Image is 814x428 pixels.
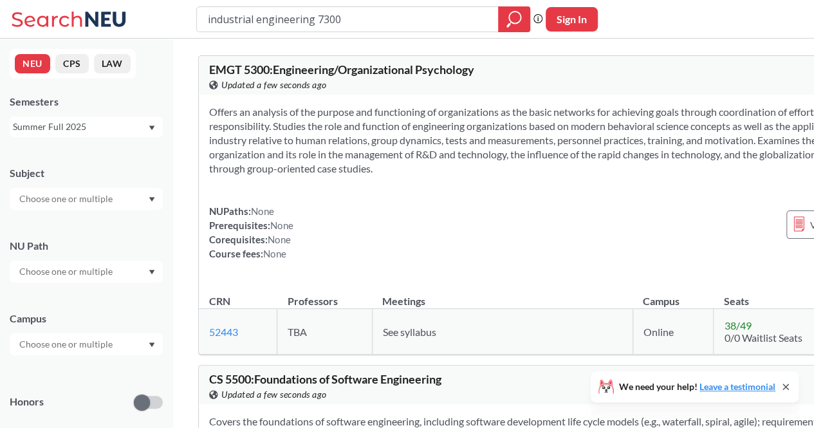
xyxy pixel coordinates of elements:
[13,191,121,207] input: Choose one or multiple
[251,205,274,217] span: None
[270,219,293,231] span: None
[10,188,163,210] div: Dropdown arrow
[209,204,293,261] div: NUPaths: Prerequisites: Corequisites: Course fees:
[268,234,291,245] span: None
[263,248,286,259] span: None
[10,333,163,355] div: Dropdown arrow
[149,270,155,275] svg: Dropdown arrow
[10,239,163,253] div: NU Path
[15,54,50,73] button: NEU
[10,261,163,283] div: Dropdown arrow
[506,10,522,28] svg: magnifying glass
[221,387,327,402] span: Updated a few seconds ago
[10,395,44,409] p: Honors
[383,326,436,338] span: See syllabus
[149,342,155,348] svg: Dropdown arrow
[13,120,147,134] div: Summer Full 2025
[55,54,89,73] button: CPS
[13,264,121,279] input: Choose one or multiple
[10,166,163,180] div: Subject
[209,326,238,338] a: 52443
[277,309,373,355] td: TBA
[94,54,131,73] button: LAW
[546,7,598,32] button: Sign In
[699,381,775,392] a: Leave a testimonial
[209,62,474,77] span: EMGT 5300 : Engineering/Organizational Psychology
[10,312,163,326] div: Campus
[724,319,751,331] span: 38 / 49
[277,281,373,309] th: Professors
[633,281,714,309] th: Campus
[209,294,230,308] div: CRN
[221,78,327,92] span: Updated a few seconds ago
[209,372,441,386] span: CS 5500 : Foundations of Software Engineering
[13,337,121,352] input: Choose one or multiple
[372,281,633,309] th: Meetings
[619,382,775,391] span: We need your help!
[10,116,163,137] div: Summer Full 2025Dropdown arrow
[633,309,714,355] td: Online
[498,6,530,32] div: magnifying glass
[724,331,802,344] span: 0/0 Waitlist Seats
[207,8,489,30] input: Class, professor, course number, "phrase"
[149,126,155,131] svg: Dropdown arrow
[10,95,163,109] div: Semesters
[149,197,155,202] svg: Dropdown arrow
